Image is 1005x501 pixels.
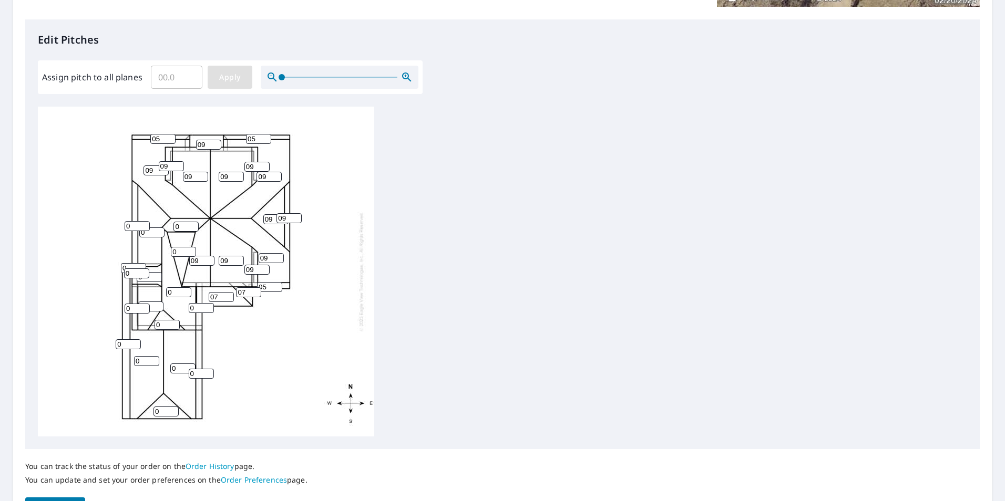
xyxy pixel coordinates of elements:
p: You can track the status of your order on the page. [25,462,307,471]
p: You can update and set your order preferences on the page. [25,475,307,485]
button: Apply [208,66,252,89]
span: Apply [216,71,244,84]
a: Order Preferences [221,475,287,485]
label: Assign pitch to all planes [42,71,142,83]
p: Edit Pitches [38,32,967,48]
a: Order History [186,461,234,471]
input: 00.0 [151,62,202,92]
